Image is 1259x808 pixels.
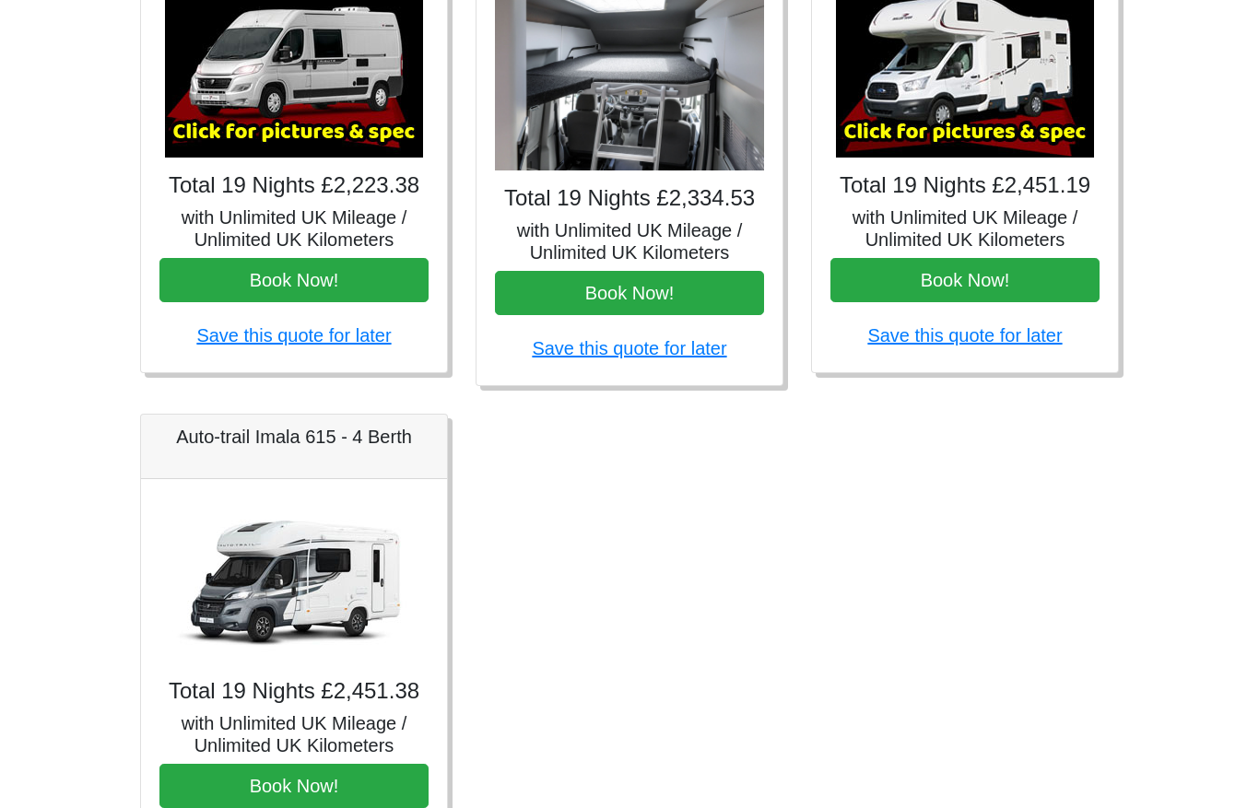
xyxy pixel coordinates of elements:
button: Book Now! [830,258,1100,302]
h5: Auto-trail Imala 615 - 4 Berth [159,426,429,448]
a: Save this quote for later [867,325,1062,345]
a: Save this quote for later [196,325,391,345]
img: Auto-trail Imala 615 - 4 Berth [165,498,423,663]
h4: Total 19 Nights £2,451.38 [159,678,429,705]
h5: with Unlimited UK Mileage / Unlimited UK Kilometers [159,206,429,251]
h4: Total 19 Nights £2,334.53 [495,185,764,212]
a: Save this quote for later [532,338,726,358]
button: Book Now! [159,258,429,302]
button: Book Now! [159,764,429,808]
h5: with Unlimited UK Mileage / Unlimited UK Kilometers [495,219,764,263]
h4: Total 19 Nights £2,451.19 [830,172,1100,199]
h4: Total 19 Nights £2,223.38 [159,172,429,199]
button: Book Now! [495,271,764,315]
h5: with Unlimited UK Mileage / Unlimited UK Kilometers [159,712,429,756]
h5: with Unlimited UK Mileage / Unlimited UK Kilometers [830,206,1100,251]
